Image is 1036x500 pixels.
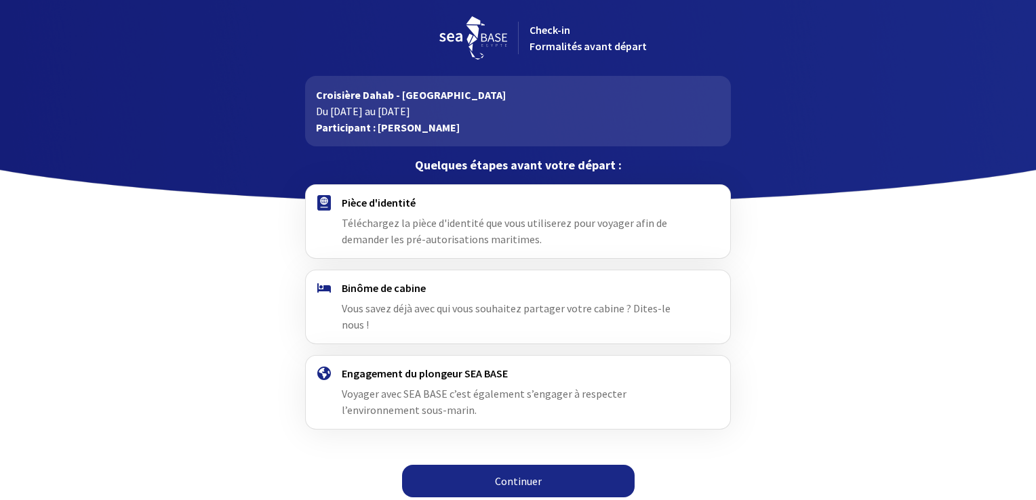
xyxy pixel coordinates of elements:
[439,16,507,60] img: logo_seabase.svg
[316,103,719,119] p: Du [DATE] au [DATE]
[342,281,694,295] h4: Binôme de cabine
[342,216,667,246] span: Téléchargez la pièce d'identité que vous utiliserez pour voyager afin de demander les pré-autoris...
[342,387,626,417] span: Voyager avec SEA BASE c’est également s’engager à respecter l’environnement sous-marin.
[342,367,694,380] h4: Engagement du plongeur SEA BASE
[316,87,719,103] p: Croisière Dahab - [GEOGRAPHIC_DATA]
[317,195,331,211] img: passport.svg
[317,367,331,380] img: engagement.svg
[402,465,635,497] a: Continuer
[342,196,694,209] h4: Pièce d'identité
[316,119,719,136] p: Participant : [PERSON_NAME]
[342,301,671,331] span: Vous savez déjà avec qui vous souhaitez partager votre cabine ? Dites-le nous !
[317,283,331,293] img: binome.svg
[305,157,730,173] p: Quelques étapes avant votre départ :
[530,23,647,53] span: Check-in Formalités avant départ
